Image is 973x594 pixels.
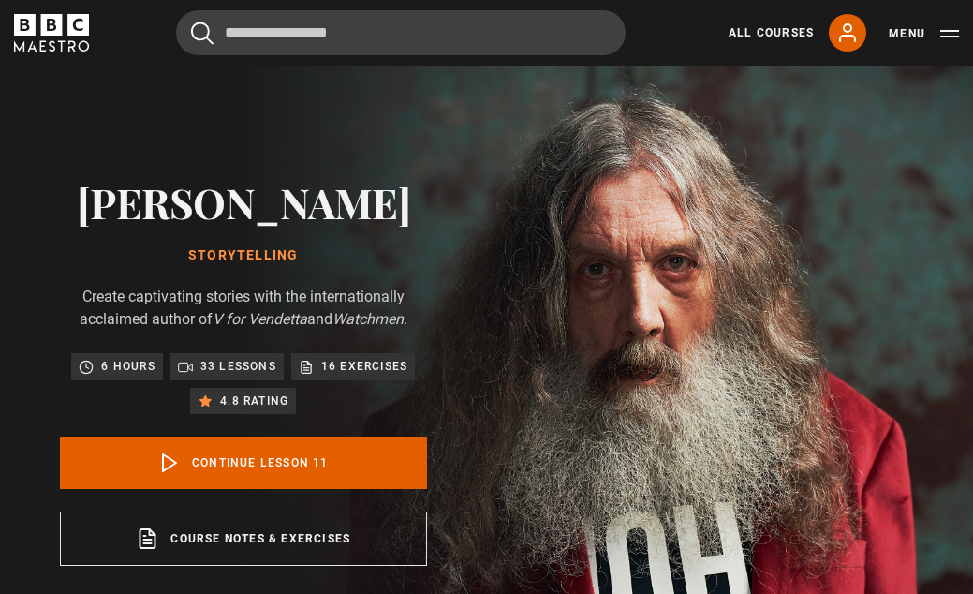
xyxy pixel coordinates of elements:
i: Watchmen [332,310,404,328]
svg: BBC Maestro [14,14,89,52]
p: 33 lessons [200,357,276,376]
p: Create captivating stories with the internationally acclaimed author of and . [60,286,427,331]
a: Continue lesson 11 [60,437,427,489]
input: Search [176,10,626,55]
i: V for Vendetta [213,310,307,328]
button: Toggle navigation [889,24,959,43]
p: 4.8 rating [220,392,288,410]
button: Submit the search query [191,22,214,45]
a: All Courses [729,24,814,41]
p: 16 exercises [321,357,407,376]
h2: [PERSON_NAME] [60,178,427,226]
h1: Storytelling [60,248,427,263]
p: 6 hours [101,357,155,376]
a: Course notes & exercises [60,512,427,566]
